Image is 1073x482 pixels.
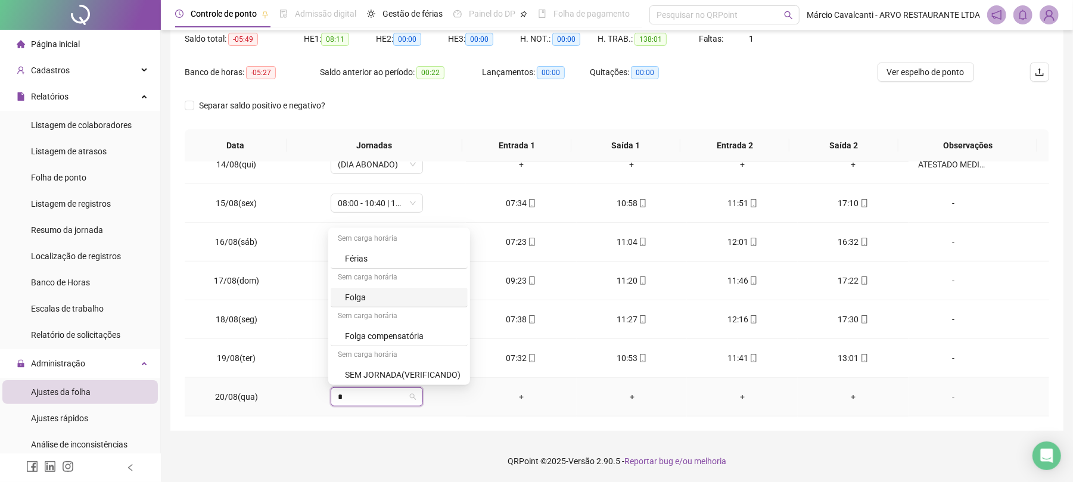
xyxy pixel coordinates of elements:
[31,92,69,101] span: Relatórios
[331,326,468,346] div: Folga compensatória
[17,92,25,101] span: file
[637,199,647,207] span: mobile
[321,33,349,46] span: 08:11
[31,251,121,261] span: Localização de registros
[31,387,91,397] span: Ajustes da folha
[465,33,493,46] span: 00:00
[520,32,598,46] div: H. NOT.:
[216,198,257,208] span: 15/08(sex)
[748,354,758,362] span: mobile
[475,352,567,365] div: 07:32
[331,230,468,249] div: Sem carga horária
[453,10,462,18] span: dashboard
[859,354,869,362] span: mobile
[520,11,527,18] span: pushpin
[637,315,647,324] span: mobile
[527,199,536,207] span: mobile
[320,66,482,79] div: Saldo anterior ao período:
[331,288,468,307] div: Folga
[31,359,85,368] span: Administração
[228,33,258,46] span: -05:49
[475,158,567,171] div: +
[918,274,988,287] div: -
[859,238,869,246] span: mobile
[586,313,678,326] div: 11:27
[887,66,965,79] span: Ver espelho de ponto
[246,66,276,79] span: -05:27
[482,66,590,79] div: Lançamentos:
[807,8,980,21] span: Márcio Cavalcanti - ARVO RESTAURANTE LTDA
[807,197,899,210] div: 17:10
[338,156,416,173] span: (DIA ABONADO)
[680,129,789,162] th: Entrada 2
[586,274,678,287] div: 11:20
[331,307,468,326] div: Sem carga horária
[216,315,257,324] span: 18/08(seg)
[553,9,630,18] span: Folha de pagamento
[31,304,104,313] span: Escalas de trabalho
[279,10,288,18] span: file-done
[537,66,565,79] span: 00:00
[393,33,421,46] span: 00:00
[475,274,567,287] div: 09:23
[748,238,758,246] span: mobile
[31,120,132,130] span: Listagem de colaboradores
[527,276,536,285] span: mobile
[789,129,898,162] th: Saída 2
[31,330,120,340] span: Relatório de solicitações
[287,129,462,162] th: Jornadas
[552,33,580,46] span: 00:00
[991,10,1002,20] span: notification
[376,32,448,46] div: HE 2:
[17,40,25,48] span: home
[918,235,988,248] div: -
[31,225,103,235] span: Resumo da jornada
[44,461,56,472] span: linkedin
[345,329,461,343] div: Folga compensatória
[331,269,468,288] div: Sem carga horária
[918,158,988,171] div: ATESTADO MÉDICO
[748,276,758,285] span: mobile
[749,34,754,43] span: 1
[696,313,788,326] div: 12:16
[175,10,184,18] span: clock-circle
[696,390,788,403] div: +
[338,194,416,212] span: 08:00 - 10:40 | 11:40 - 17:00
[699,34,726,43] span: Faltas:
[215,392,258,402] span: 20/08(qua)
[26,461,38,472] span: facebook
[1018,10,1028,20] span: bell
[527,315,536,324] span: mobile
[31,199,111,209] span: Listagem de registros
[918,390,988,403] div: -
[295,9,356,18] span: Admissão digital
[918,197,988,210] div: -
[448,32,520,46] div: HE 3:
[331,249,468,269] div: Férias
[214,276,259,285] span: 17/08(dom)
[807,235,899,248] div: 16:32
[217,353,256,363] span: 19/08(ter)
[126,464,135,472] span: left
[859,276,869,285] span: mobile
[696,235,788,248] div: 12:01
[637,354,647,362] span: mobile
[345,252,461,265] div: Férias
[859,199,869,207] span: mobile
[1035,67,1044,77] span: upload
[807,352,899,365] div: 13:01
[31,278,90,287] span: Banco de Horas
[185,32,304,46] div: Saldo total:
[538,10,546,18] span: book
[635,33,667,46] span: 138:01
[807,390,899,403] div: +
[637,276,647,285] span: mobile
[215,237,257,247] span: 16/08(sáb)
[598,32,699,46] div: H. TRAB.:
[194,99,330,112] span: Separar saldo positivo e negativo?
[345,291,461,304] div: Folga
[345,368,461,381] div: SEM JORNADA(VERIFICANDO)
[807,313,899,326] div: 17:30
[185,66,320,79] div: Banco de horas:
[262,11,269,18] span: pushpin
